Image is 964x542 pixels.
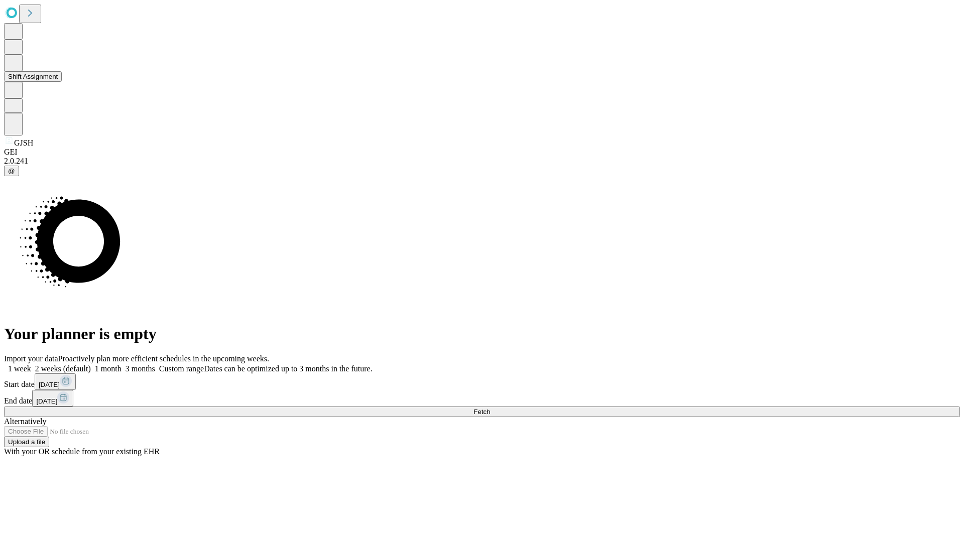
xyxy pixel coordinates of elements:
[39,381,60,388] span: [DATE]
[4,447,160,456] span: With your OR schedule from your existing EHR
[4,373,960,390] div: Start date
[4,148,960,157] div: GEI
[4,157,960,166] div: 2.0.241
[14,139,33,147] span: GJSH
[159,364,204,373] span: Custom range
[8,364,31,373] span: 1 week
[4,71,62,82] button: Shift Assignment
[204,364,372,373] span: Dates can be optimized up to 3 months in the future.
[4,417,46,426] span: Alternatively
[4,354,58,363] span: Import your data
[35,373,76,390] button: [DATE]
[4,390,960,406] div: End date
[8,167,15,175] span: @
[4,406,960,417] button: Fetch
[32,390,73,406] button: [DATE]
[4,325,960,343] h1: Your planner is empty
[58,354,269,363] span: Proactively plan more efficient schedules in the upcoming weeks.
[126,364,155,373] span: 3 months
[4,437,49,447] button: Upload a file
[4,166,19,176] button: @
[473,408,490,416] span: Fetch
[36,397,57,405] span: [DATE]
[35,364,91,373] span: 2 weeks (default)
[95,364,122,373] span: 1 month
